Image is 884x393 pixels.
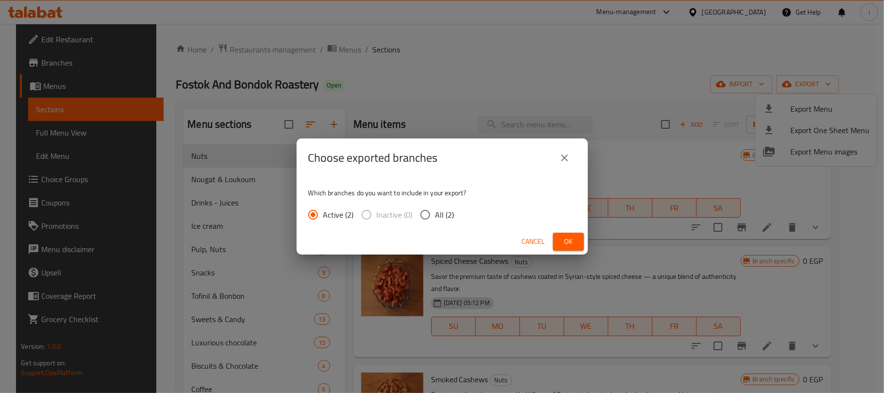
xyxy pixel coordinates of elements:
span: Active (2) [323,209,354,221]
span: Cancel [522,236,545,248]
span: Inactive (0) [377,209,413,221]
button: close [553,146,576,170]
span: Ok [561,236,576,248]
span: All (2) [435,209,454,221]
button: Cancel [518,233,549,251]
button: Ok [553,233,584,251]
p: Which branches do you want to include in your export? [308,188,576,198]
h2: Choose exported branches [308,150,438,166]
